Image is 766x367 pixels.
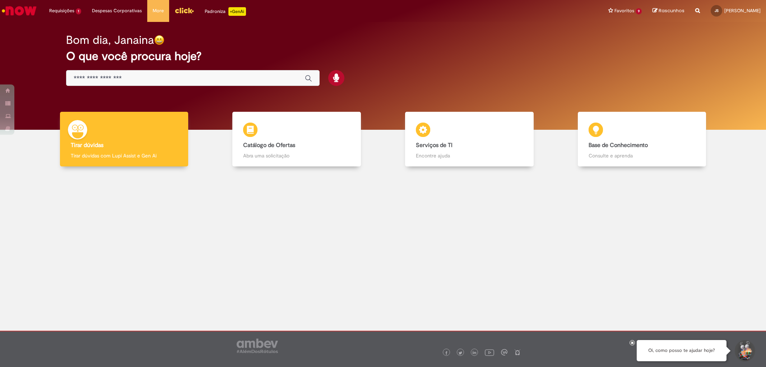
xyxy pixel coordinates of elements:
span: [PERSON_NAME] [724,8,761,14]
img: logo_footer_ambev_rotulo_gray.png [237,339,278,353]
div: Padroniza [205,7,246,16]
span: 9 [636,8,642,14]
p: Encontre ajuda [416,152,523,159]
span: Requisições [49,7,74,14]
span: Despesas Corporativas [92,7,142,14]
b: Catálogo de Ofertas [243,142,295,149]
img: happy-face.png [154,35,164,45]
span: Rascunhos [659,7,684,14]
img: logo_footer_workplace.png [501,349,507,355]
span: More [153,7,164,14]
p: Abra uma solicitação [243,152,350,159]
a: Serviços de TI Encontre ajuda [383,112,556,167]
img: logo_footer_facebook.png [445,351,448,355]
span: 1 [76,8,81,14]
img: logo_footer_twitter.png [459,351,462,355]
a: Catálogo de Ofertas Abra uma solicitação [210,112,383,167]
p: +GenAi [228,7,246,16]
img: ServiceNow [1,4,38,18]
p: Tirar dúvidas com Lupi Assist e Gen Ai [71,152,177,159]
img: logo_footer_linkedin.png [473,351,476,355]
p: Consulte e aprenda [589,152,695,159]
img: logo_footer_naosei.png [514,349,521,355]
a: Base de Conhecimento Consulte e aprenda [556,112,728,167]
a: Tirar dúvidas Tirar dúvidas com Lupi Assist e Gen Ai [38,112,210,167]
button: Iniciar Conversa de Suporte [734,340,755,362]
b: Serviços de TI [416,142,452,149]
span: Favoritos [614,7,634,14]
b: Tirar dúvidas [71,142,103,149]
h2: Bom dia, Janaina [66,34,154,46]
img: logo_footer_youtube.png [485,348,494,357]
a: Rascunhos [653,8,684,14]
b: Base de Conhecimento [589,142,648,149]
span: JS [715,8,719,13]
h2: O que você procura hoje? [66,50,700,63]
div: Oi, como posso te ajudar hoje? [637,340,726,361]
img: click_logo_yellow_360x200.png [175,5,194,16]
